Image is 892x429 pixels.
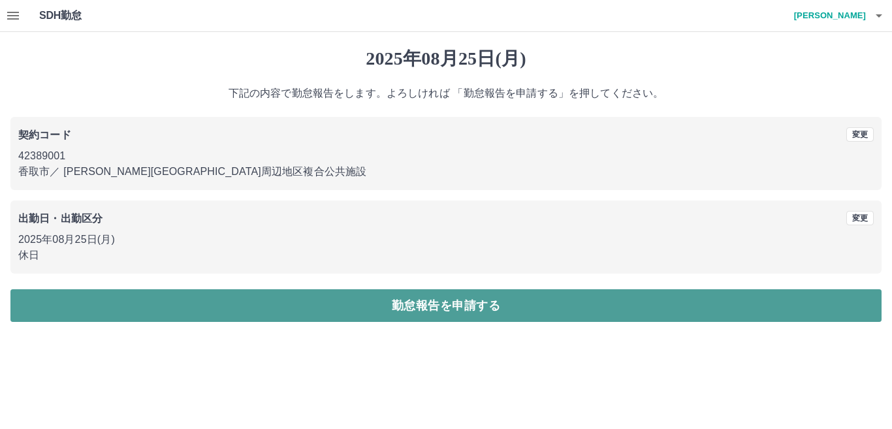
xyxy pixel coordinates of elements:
[846,127,874,142] button: 変更
[18,247,874,263] p: 休日
[10,86,882,101] p: 下記の内容で勤怠報告をします。よろしければ 「勤怠報告を申請する」を押してください。
[18,232,874,247] p: 2025年08月25日(月)
[18,129,71,140] b: 契約コード
[18,213,103,224] b: 出勤日・出勤区分
[10,289,882,322] button: 勤怠報告を申請する
[846,211,874,225] button: 変更
[18,148,874,164] p: 42389001
[10,48,882,70] h1: 2025年08月25日(月)
[18,164,874,180] p: 香取市 ／ [PERSON_NAME][GEOGRAPHIC_DATA]周辺地区複合公共施設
